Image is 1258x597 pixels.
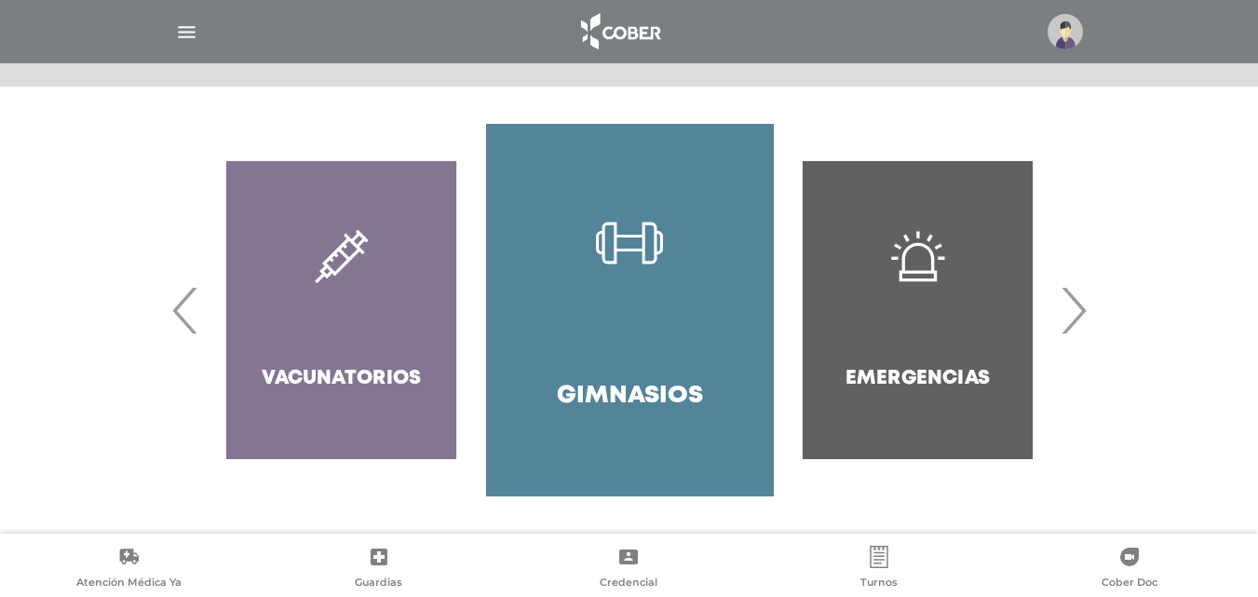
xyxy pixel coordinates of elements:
[355,576,402,592] span: Guardias
[175,20,198,44] img: Cober_menu-lines-white.svg
[1004,546,1254,593] a: Cober Doc
[1102,576,1157,592] span: Cober Doc
[1055,260,1091,360] span: Next
[600,576,657,592] span: Credencial
[1048,14,1083,49] img: profile-placeholder.svg
[754,546,1005,593] a: Turnos
[571,9,669,54] img: logo_cober_home-white.png
[4,546,254,593] a: Atención Médica Ya
[168,260,204,360] span: Previous
[486,124,774,496] a: Gimnasios
[860,576,898,592] span: Turnos
[504,546,754,593] a: Credencial
[254,546,505,593] a: Guardias
[76,576,182,592] span: Atención Médica Ya
[557,382,703,411] h4: Gimnasios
